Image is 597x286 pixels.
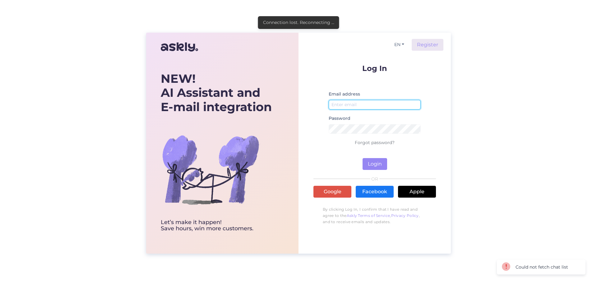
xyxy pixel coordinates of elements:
a: Askly Terms of Service [347,213,390,218]
p: By clicking Log In, I confirm that I have read and agree to the , , and to receive emails and upd... [313,203,436,228]
div: Could not fetch chat list [516,264,568,270]
div: Let’s make it happen! Save hours, win more customers. [161,219,272,232]
input: Enter email [329,100,421,110]
button: Login [363,158,387,170]
img: bg-askly [161,120,260,219]
img: Askly [161,40,198,54]
div: AI Assistant and E-mail integration [161,72,272,114]
a: Register [412,39,443,51]
a: Apple [398,186,436,198]
a: Privacy Policy [391,213,419,218]
a: Facebook [356,186,394,198]
label: Password [329,115,350,122]
div: Connection lost. Reconnecting ... [263,19,334,26]
label: Email address [329,91,360,97]
span: OR [370,177,379,181]
button: EN [392,40,407,49]
a: Google [313,186,351,198]
p: Log In [313,64,436,72]
a: Forgot password? [355,140,395,145]
b: NEW! [161,71,196,86]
